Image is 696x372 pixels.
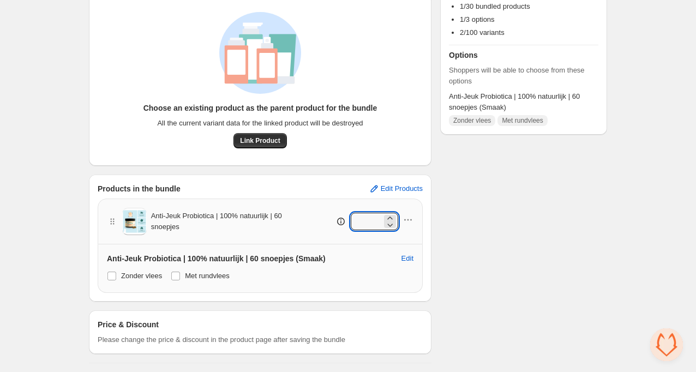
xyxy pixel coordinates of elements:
h3: Options [449,50,598,61]
h3: Choose an existing product as the parent product for the bundle [143,103,377,113]
h3: Price & Discount [98,319,159,330]
a: Open chat [650,328,683,361]
span: Met rundvlees [502,116,543,125]
span: 1/3 options [460,15,495,23]
span: Zonder vlees [121,272,162,280]
button: Link Product [233,133,286,148]
span: Met rundvlees [185,272,230,280]
span: 1/30 bundled products [460,2,530,10]
button: Edit Products [362,180,429,197]
span: Edit Products [381,184,423,193]
span: Link Product [240,136,280,145]
span: Anti-Jeuk Probiotica | 100% natuurlijk | 60 snoepjes (Smaak) [449,91,598,113]
span: Shoppers will be able to choose from these options [449,65,598,87]
h3: Products in the bundle [98,183,181,194]
span: Please change the price & discount in the product page after saving the bundle [98,334,345,345]
h3: Anti-Jeuk Probiotica | 100% natuurlijk | 60 snoepjes (Smaak) [107,253,326,264]
span: All the current variant data for the linked product will be destroyed [157,118,363,129]
span: Anti-Jeuk Probiotica | 100% natuurlijk | 60 snoepjes [151,211,295,232]
button: Edit [395,250,420,267]
span: Edit [401,254,413,263]
span: 2/100 variants [460,28,505,37]
img: Anti-Jeuk Probiotica | 100% natuurlijk | 60 snoepjes [122,209,147,234]
span: Zonder vlees [453,116,491,125]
